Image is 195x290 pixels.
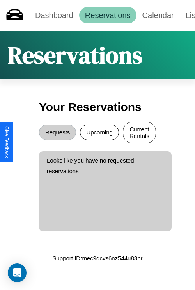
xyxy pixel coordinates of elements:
div: Open Intercom Messenger [8,263,27,282]
a: Calendar [136,7,180,23]
div: Give Feedback [4,126,9,158]
p: Support ID: mec9dcvs6nz544u83pr [53,253,143,263]
button: Requests [39,125,76,140]
a: Reservations [79,7,136,23]
p: Looks like you have no requested reservations [47,155,164,176]
a: Dashboard [29,7,79,23]
h3: Your Reservations [39,97,156,118]
button: Upcoming [80,125,119,140]
button: Current Rentals [123,122,156,143]
h1: Reservations [8,39,142,71]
